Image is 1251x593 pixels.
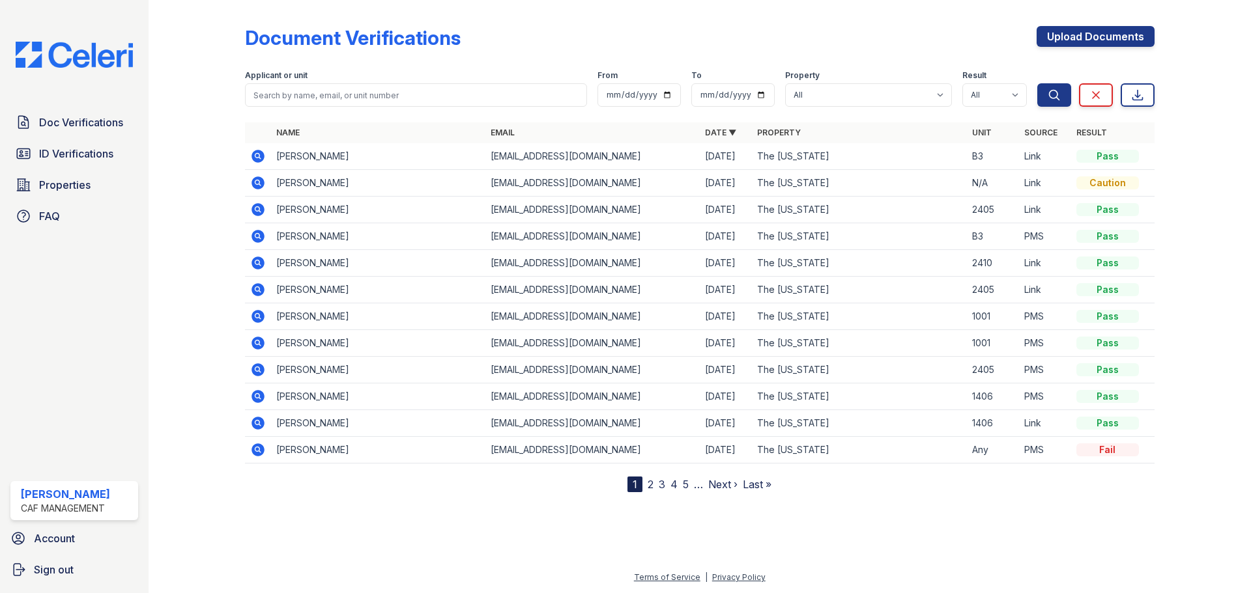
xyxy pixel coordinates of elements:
td: [PERSON_NAME] [271,357,485,383]
td: The [US_STATE] [752,330,966,357]
td: Link [1019,170,1071,197]
span: … [694,476,703,492]
td: [PERSON_NAME] [271,410,485,437]
div: Pass [1076,203,1139,216]
a: Source [1024,128,1057,137]
td: B3 [967,143,1019,170]
label: To [691,70,702,81]
td: 1001 [967,330,1019,357]
td: [EMAIL_ADDRESS][DOMAIN_NAME] [485,223,700,250]
td: 2405 [967,357,1019,383]
td: The [US_STATE] [752,197,966,223]
a: 2 [648,478,654,491]
span: FAQ [39,208,60,224]
td: [DATE] [700,357,752,383]
td: [DATE] [700,250,752,277]
div: Pass [1076,283,1139,296]
a: Property [757,128,801,137]
div: | [705,572,708,582]
td: [DATE] [700,437,752,463]
td: The [US_STATE] [752,170,966,197]
a: Result [1076,128,1107,137]
a: Terms of Service [634,572,700,582]
label: Result [962,70,986,81]
td: The [US_STATE] [752,303,966,330]
td: [EMAIL_ADDRESS][DOMAIN_NAME] [485,170,700,197]
div: Pass [1076,417,1139,430]
td: [DATE] [700,143,752,170]
td: [EMAIL_ADDRESS][DOMAIN_NAME] [485,250,700,277]
td: [DATE] [700,410,752,437]
td: [PERSON_NAME] [271,143,485,170]
a: Sign out [5,557,143,583]
a: Last » [743,478,771,491]
td: [PERSON_NAME] [271,197,485,223]
td: [EMAIL_ADDRESS][DOMAIN_NAME] [485,303,700,330]
a: Unit [972,128,992,137]
div: Pass [1076,337,1139,350]
span: Sign out [34,562,74,577]
label: Property [785,70,820,81]
td: Any [967,437,1019,463]
div: Pass [1076,256,1139,269]
div: Pass [1076,390,1139,403]
a: ID Verifications [10,141,138,167]
td: Link [1019,250,1071,277]
a: 4 [670,478,678,491]
td: The [US_STATE] [752,357,966,383]
a: Name [276,128,300,137]
label: From [597,70,618,81]
div: [PERSON_NAME] [21,486,110,502]
td: [EMAIL_ADDRESS][DOMAIN_NAME] [485,437,700,463]
td: [DATE] [700,197,752,223]
a: Upload Documents [1037,26,1155,47]
td: PMS [1019,383,1071,410]
td: [EMAIL_ADDRESS][DOMAIN_NAME] [485,143,700,170]
span: ID Verifications [39,146,113,161]
td: Link [1019,143,1071,170]
td: PMS [1019,357,1071,383]
td: The [US_STATE] [752,437,966,463]
a: Next › [708,478,738,491]
div: Pass [1076,150,1139,163]
div: 1 [627,476,642,492]
td: [DATE] [700,303,752,330]
td: The [US_STATE] [752,223,966,250]
a: Date ▼ [705,128,736,137]
td: [PERSON_NAME] [271,303,485,330]
td: [PERSON_NAME] [271,437,485,463]
td: Link [1019,277,1071,303]
td: [PERSON_NAME] [271,223,485,250]
a: 5 [683,478,689,491]
td: N/A [967,170,1019,197]
div: Document Verifications [245,26,461,49]
td: 1406 [967,383,1019,410]
a: Email [491,128,515,137]
img: CE_Logo_Blue-a8612792a0a2168367f1c8372b55b34899dd931a85d93a1a3d3e32e68fde9ad4.png [5,42,143,68]
td: B3 [967,223,1019,250]
td: [DATE] [700,223,752,250]
a: 3 [659,478,665,491]
td: The [US_STATE] [752,250,966,277]
a: Privacy Policy [712,572,766,582]
td: PMS [1019,330,1071,357]
td: 2410 [967,250,1019,277]
td: PMS [1019,223,1071,250]
td: [EMAIL_ADDRESS][DOMAIN_NAME] [485,277,700,303]
td: [EMAIL_ADDRESS][DOMAIN_NAME] [485,197,700,223]
td: [PERSON_NAME] [271,170,485,197]
td: [EMAIL_ADDRESS][DOMAIN_NAME] [485,357,700,383]
div: Pass [1076,363,1139,376]
td: The [US_STATE] [752,410,966,437]
td: [DATE] [700,277,752,303]
a: Properties [10,172,138,198]
div: Fail [1076,443,1139,456]
td: [EMAIL_ADDRESS][DOMAIN_NAME] [485,410,700,437]
td: PMS [1019,303,1071,330]
span: Account [34,531,75,546]
td: 1406 [967,410,1019,437]
td: [PERSON_NAME] [271,383,485,410]
a: FAQ [10,203,138,229]
td: 1001 [967,303,1019,330]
